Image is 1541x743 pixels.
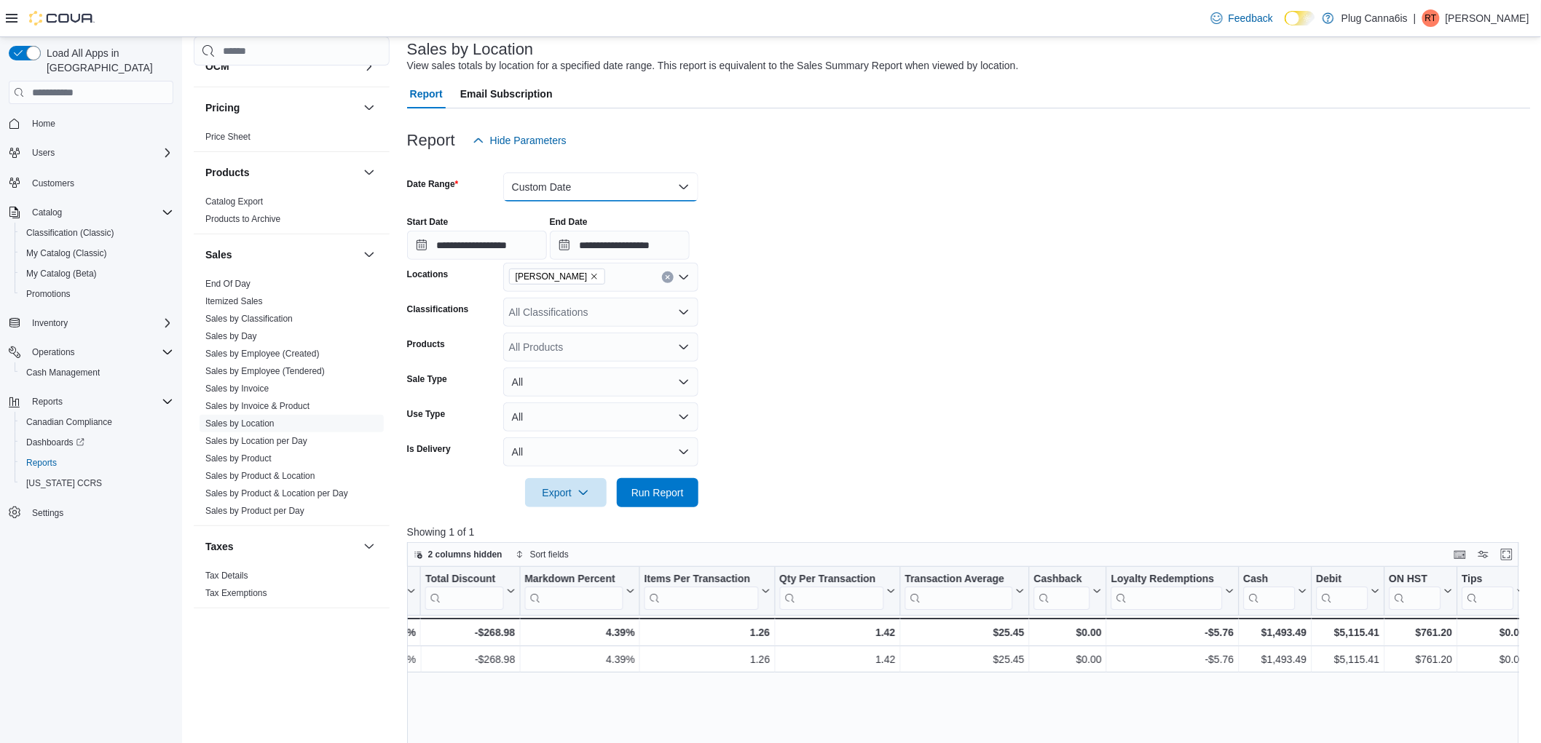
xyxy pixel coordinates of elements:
span: Dashboards [20,434,173,451]
span: Settings [32,507,63,519]
span: Customers [32,178,74,189]
button: Operations [26,343,81,361]
button: Pricing [205,100,358,115]
span: [US_STATE] CCRS [26,477,102,489]
a: Products to Archive [205,214,280,224]
h3: OCM [205,59,229,73]
span: Reports [26,457,57,469]
span: Home [26,114,173,132]
img: Cova [29,11,95,25]
div: Loyalty Redemptions [1111,573,1223,587]
h3: Products [205,165,250,180]
button: Debit [1317,573,1380,610]
div: Transaction Average [905,573,1013,610]
div: ON HST [1390,573,1441,610]
button: Home [3,113,179,134]
span: Feedback [1229,11,1273,25]
button: Qty Per Transaction [779,573,895,610]
button: My Catalog (Beta) [15,263,179,284]
span: 2 columns hidden [428,549,502,560]
button: All [503,367,698,397]
a: End Of Day [205,279,251,289]
div: $761.20 [1390,651,1453,668]
button: Reports [3,392,179,412]
div: -$268.98 [425,624,515,641]
span: My Catalog (Beta) [20,265,173,282]
a: Sales by Location per Day [205,436,307,446]
a: Reports [20,454,63,472]
span: Home [32,118,55,130]
div: 1.42 [779,651,895,668]
div: Debit [1317,573,1368,610]
span: Sort fields [530,549,569,560]
nav: Complex example [9,107,173,561]
span: My Catalog (Beta) [26,268,97,279]
span: Classification (Classic) [20,224,173,242]
a: Promotions [20,285,76,303]
button: Reports [15,453,179,473]
span: Tax Exemptions [205,587,267,599]
button: ON HST [1390,573,1453,610]
a: Price Sheet [205,132,251,142]
span: Inventory [32,317,68,329]
button: Export [525,478,607,507]
span: Run Report [631,485,684,500]
span: Sales by Invoice & Product [205,400,310,412]
button: Hide Parameters [467,126,572,155]
span: Customers [26,173,173,191]
label: End Date [550,216,588,228]
span: Operations [26,343,173,361]
a: Sales by Classification [205,314,293,324]
span: Email Subscription [460,79,553,108]
button: Pricing [360,99,378,116]
input: Press the down key to open a popover containing a calendar. [550,231,690,260]
a: Dashboards [20,434,90,451]
button: Operations [3,342,179,362]
button: Open list of options [678,306,690,318]
a: Itemized Sales [205,296,263,306]
div: Tips [1462,573,1514,587]
span: Inventory [26,314,173,332]
div: Transaction Average [905,573,1013,587]
div: 25.22% [331,624,416,641]
button: Inventory [3,313,179,333]
button: Items Per Transaction [645,573,770,610]
button: Settings [3,502,179,523]
button: Loyalty Redemptions [1111,573,1234,610]
button: Classification (Classic) [15,223,179,243]
span: Sales by Location [205,418,275,429]
label: Products [407,338,445,350]
div: 1.42 [779,624,895,641]
h3: Pricing [205,100,240,115]
span: My Catalog (Classic) [20,245,173,262]
button: OCM [360,57,378,75]
div: View sales totals by location for a specified date range. This report is equivalent to the Sales ... [407,58,1019,73]
button: Total Discount [425,573,515,610]
span: Tax Details [205,570,248,581]
button: Users [26,144,60,162]
div: Randy Tay [1422,9,1440,27]
div: -$5.76 [1111,624,1234,641]
button: Tips [1462,573,1526,610]
span: Users [26,144,173,162]
button: Custom Date [503,172,698,202]
h3: Report [407,132,455,149]
span: Report [410,79,443,108]
div: $25.45 [905,624,1025,641]
button: Catalog [3,202,179,223]
button: Sort fields [510,546,575,563]
span: Catalog Export [205,196,263,207]
a: Sales by Invoice & Product [205,401,310,411]
span: Cash Management [26,367,100,378]
label: Is Delivery [407,443,451,455]
a: Cash Management [20,364,106,381]
label: Classifications [407,303,469,315]
a: Sales by Product [205,453,272,464]
button: My Catalog (Classic) [15,243,179,263]
div: 1.26 [645,624,770,641]
span: Load All Apps in [GEOGRAPHIC_DATA] [41,46,173,75]
span: Sales by Invoice [205,383,269,394]
span: Canadian Compliance [20,413,173,431]
div: 1.26 [645,651,770,668]
button: Inventory [26,314,74,332]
